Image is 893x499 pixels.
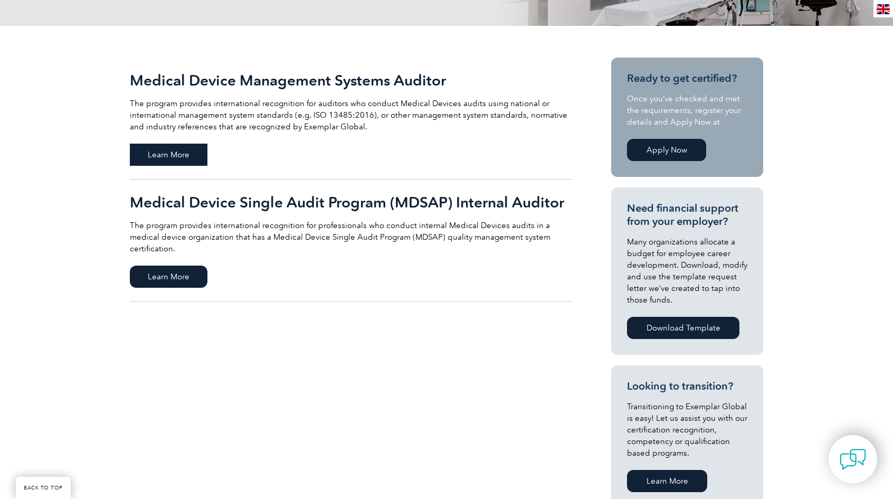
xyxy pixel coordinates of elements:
h3: Ready to get certified? [627,72,747,85]
p: Once you’ve checked and met the requirements, register your details and Apply Now at [627,93,747,128]
span: Learn More [130,144,207,166]
h3: Looking to transition? [627,380,747,393]
p: The program provides international recognition for professionals who conduct internal Medical Dev... [130,220,573,255]
a: Apply Now [627,139,706,161]
h2: Medical Device Single Audit Program (MDSAP) Internal Auditor [130,194,573,211]
p: Many organizations allocate a budget for employee career development. Download, modify and use th... [627,236,747,306]
img: contact-chat.png [840,446,866,473]
h3: Need financial support from your employer? [627,202,747,228]
span: Learn More [130,266,207,288]
a: Download Template [627,317,739,339]
p: The program provides international recognition for auditors who conduct Medical Devices audits us... [130,98,573,133]
a: Medical Device Single Audit Program (MDSAP) Internal Auditor The program provides international r... [130,180,573,302]
a: BACK TO TOP [16,477,71,499]
p: Transitioning to Exemplar Global is easy! Let us assist you with our certification recognition, c... [627,401,747,459]
img: en [877,4,890,14]
a: Learn More [627,470,707,492]
a: Medical Device Management Systems Auditor The program provides international recognition for audi... [130,58,573,180]
h2: Medical Device Management Systems Auditor [130,72,573,89]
